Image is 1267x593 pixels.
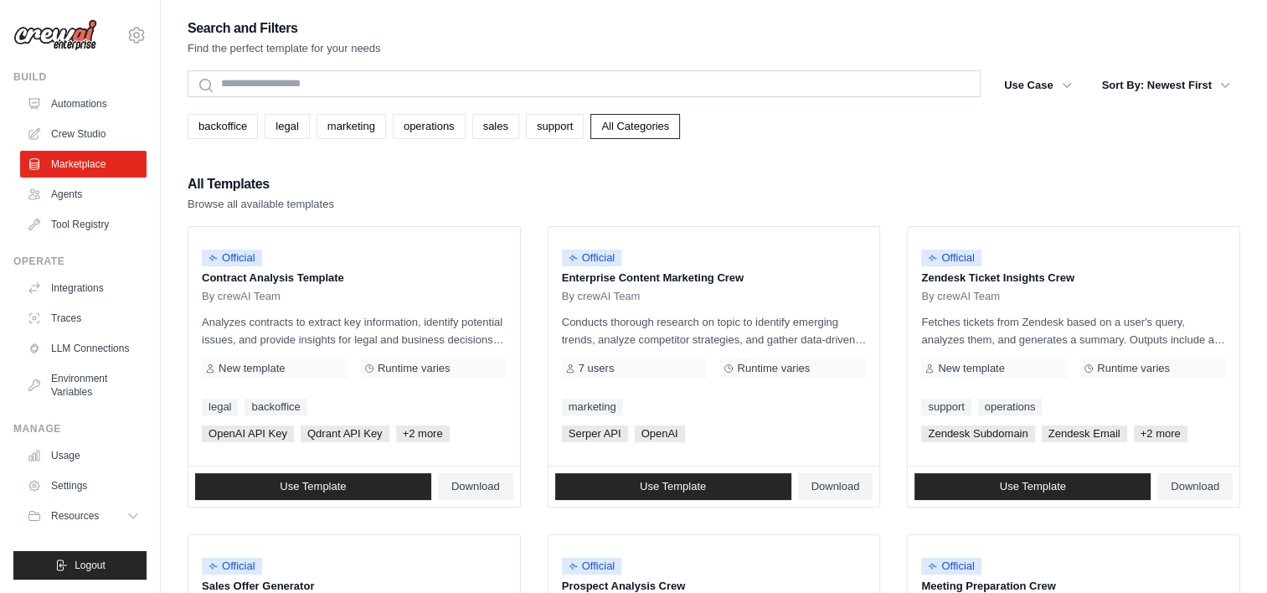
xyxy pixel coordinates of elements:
a: Traces [20,305,147,332]
p: Fetches tickets from Zendesk based on a user's query, analyzes them, and generates a summary. Out... [921,313,1226,348]
a: operations [978,399,1043,415]
span: Download [451,480,500,493]
a: Crew Studio [20,121,147,147]
a: marketing [562,399,623,415]
a: Integrations [20,275,147,302]
span: Runtime varies [737,362,810,375]
span: OpenAI [635,425,685,442]
span: Official [562,558,622,575]
a: Environment Variables [20,365,147,405]
div: Manage [13,422,147,436]
a: Settings [20,472,147,499]
div: Build [13,70,147,84]
span: New template [219,362,285,375]
span: New template [938,362,1004,375]
span: By crewAI Team [202,290,281,303]
a: Usage [20,442,147,469]
span: Download [811,480,860,493]
span: +2 more [1134,425,1187,442]
span: By crewAI Team [921,290,1000,303]
a: Agents [20,181,147,208]
span: Runtime varies [1097,362,1170,375]
a: legal [202,399,238,415]
span: Official [921,250,981,266]
a: Automations [20,90,147,117]
span: Official [202,558,262,575]
span: Use Template [1000,480,1066,493]
p: Conducts thorough research on topic to identify emerging trends, analyze competitor strategies, a... [562,313,867,348]
p: Contract Analysis Template [202,270,507,286]
a: Download [798,473,873,500]
p: Zendesk Ticket Insights Crew [921,270,1226,286]
span: Zendesk Email [1042,425,1127,442]
span: 7 users [579,362,615,375]
span: By crewAI Team [562,290,641,303]
span: Qdrant API Key [301,425,389,442]
span: Official [202,250,262,266]
a: backoffice [245,399,306,415]
span: +2 more [396,425,450,442]
button: Resources [20,503,147,529]
p: Find the perfect template for your needs [188,40,381,57]
span: OpenAI API Key [202,425,294,442]
a: Download [1157,473,1233,500]
span: Serper API [562,425,628,442]
button: Use Case [994,70,1082,101]
p: Browse all available templates [188,196,334,213]
p: Analyzes contracts to extract key information, identify potential issues, and provide insights fo... [202,313,507,348]
h2: Search and Filters [188,17,381,40]
button: Sort By: Newest First [1092,70,1240,101]
span: Logout [75,559,106,572]
p: Enterprise Content Marketing Crew [562,270,867,286]
a: Marketplace [20,151,147,178]
a: Tool Registry [20,211,147,238]
span: Official [562,250,622,266]
a: sales [472,114,519,139]
span: Official [921,558,981,575]
span: Runtime varies [378,362,451,375]
span: Zendesk Subdomain [921,425,1034,442]
a: Download [438,473,513,500]
button: Logout [13,551,147,580]
span: Download [1171,480,1219,493]
a: operations [393,114,466,139]
a: Use Template [195,473,431,500]
a: legal [265,114,309,139]
a: support [921,399,971,415]
a: Use Template [914,473,1151,500]
a: LLM Connections [20,335,147,362]
h2: All Templates [188,173,334,196]
span: Resources [51,509,99,523]
a: marketing [317,114,386,139]
a: Use Template [555,473,791,500]
a: backoffice [188,114,258,139]
a: support [526,114,584,139]
span: Use Template [640,480,706,493]
span: Use Template [280,480,346,493]
a: All Categories [590,114,680,139]
div: Operate [13,255,147,268]
img: Logo [13,19,97,51]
